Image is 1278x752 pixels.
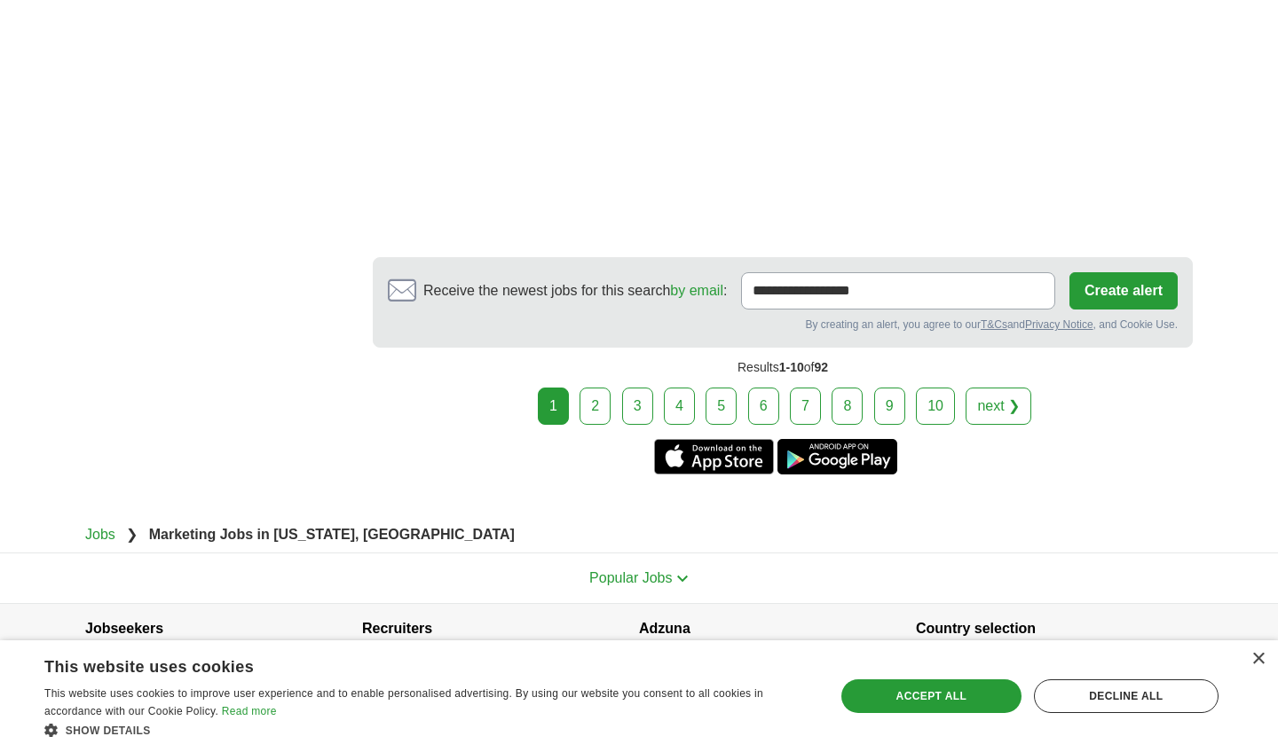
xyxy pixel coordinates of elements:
[916,604,1193,654] h4: Country selection
[538,388,569,425] div: 1
[589,570,672,585] span: Popular Jobs
[66,725,151,737] span: Show details
[706,388,737,425] a: 5
[1069,272,1178,309] button: Create alert
[85,527,115,542] a: Jobs
[670,283,723,298] a: by email
[1025,318,1093,331] a: Privacy Notice
[126,527,138,542] span: ❯
[777,439,897,474] a: Get the Android app
[832,388,863,425] a: 8
[916,388,955,425] a: 10
[841,679,1022,713] div: Accept all
[423,280,727,302] span: Receive the newest jobs for this search :
[580,388,611,425] a: 2
[44,687,763,717] span: This website uses cookies to improve user experience and to enable personalised advertising. By u...
[874,388,905,425] a: 9
[748,388,779,425] a: 6
[622,388,653,425] a: 3
[1034,679,1219,713] div: Decline all
[981,318,1007,331] a: T&Cs
[779,360,804,374] span: 1-10
[654,439,774,474] a: Get the iPhone app
[44,651,768,678] div: This website uses cookies
[664,388,695,425] a: 4
[44,721,812,739] div: Show details
[388,317,1178,333] div: By creating an alert, you agree to our and , and Cookie Use.
[149,527,515,542] strong: Marketing Jobs in [US_STATE], [GEOGRAPHIC_DATA]
[222,705,277,717] a: Read more, opens a new window
[966,388,1031,425] a: next ❯
[676,575,689,583] img: toggle icon
[373,348,1193,388] div: Results of
[1251,653,1265,666] div: Close
[814,360,828,374] span: 92
[790,388,821,425] a: 7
